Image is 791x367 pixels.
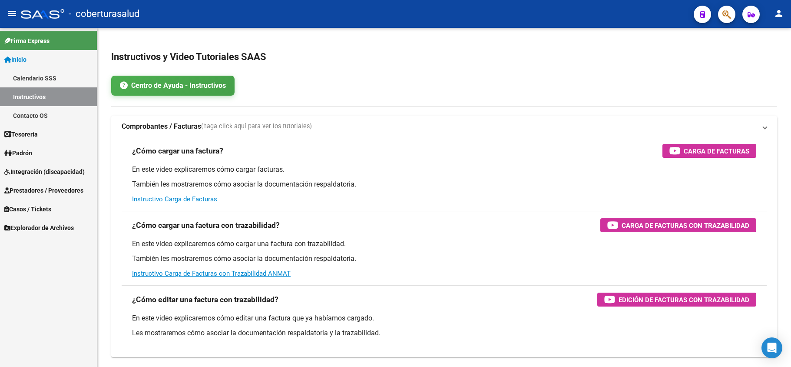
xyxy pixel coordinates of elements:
[597,293,756,307] button: Edición de Facturas con Trazabilidad
[774,8,784,19] mat-icon: person
[4,55,26,64] span: Inicio
[600,218,756,232] button: Carga de Facturas con Trazabilidad
[4,223,74,233] span: Explorador de Archivos
[132,195,217,203] a: Instructivo Carga de Facturas
[662,144,756,158] button: Carga de Facturas
[619,294,749,305] span: Edición de Facturas con Trazabilidad
[111,137,777,357] div: Comprobantes / Facturas(haga click aquí para ver los tutoriales)
[4,148,32,158] span: Padrón
[4,186,83,195] span: Prestadores / Proveedores
[111,49,777,65] h2: Instructivos y Video Tutoriales SAAS
[7,8,17,19] mat-icon: menu
[69,4,139,23] span: - coberturasalud
[132,219,280,231] h3: ¿Cómo cargar una factura con trazabilidad?
[111,116,777,137] mat-expansion-panel-header: Comprobantes / Facturas(haga click aquí para ver los tutoriales)
[761,337,782,358] div: Open Intercom Messenger
[122,122,201,131] strong: Comprobantes / Facturas
[132,294,278,306] h3: ¿Cómo editar una factura con trazabilidad?
[132,180,756,189] p: También les mostraremos cómo asociar la documentación respaldatoria.
[4,204,51,214] span: Casos / Tickets
[132,314,756,323] p: En este video explicaremos cómo editar una factura que ya habíamos cargado.
[4,36,50,46] span: Firma Express
[132,239,756,249] p: En este video explicaremos cómo cargar una factura con trazabilidad.
[201,122,312,131] span: (haga click aquí para ver los tutoriales)
[132,165,756,174] p: En este video explicaremos cómo cargar facturas.
[111,76,235,96] a: Centro de Ayuda - Instructivos
[132,254,756,264] p: También les mostraremos cómo asociar la documentación respaldatoria.
[132,270,291,277] a: Instructivo Carga de Facturas con Trazabilidad ANMAT
[622,220,749,231] span: Carga de Facturas con Trazabilidad
[684,146,749,157] span: Carga de Facturas
[4,130,38,139] span: Tesorería
[132,328,756,338] p: Les mostraremos cómo asociar la documentación respaldatoria y la trazabilidad.
[132,145,223,157] h3: ¿Cómo cargar una factura?
[4,167,85,177] span: Integración (discapacidad)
